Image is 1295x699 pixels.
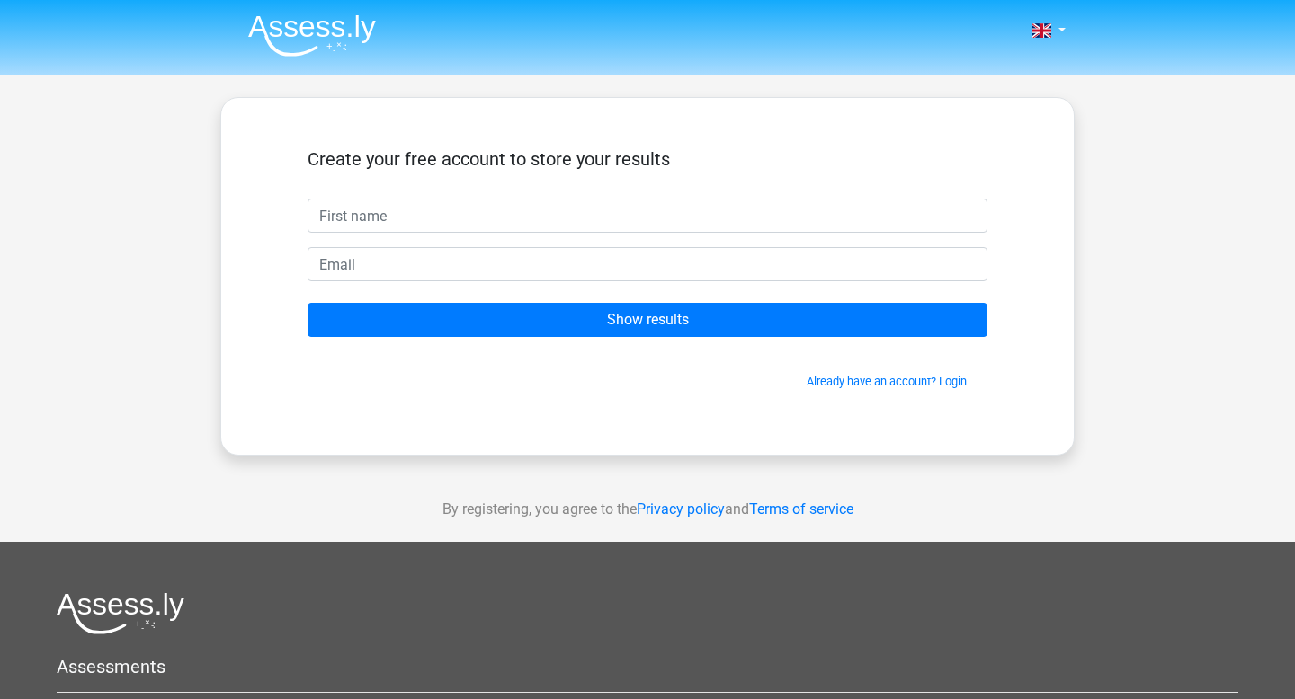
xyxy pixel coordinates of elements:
a: Privacy policy [637,500,725,518]
h5: Assessments [57,656,1238,677]
img: Assessly logo [57,592,184,634]
a: Terms of service [749,500,853,518]
a: Already have an account? Login [807,375,967,388]
h5: Create your free account to store your results [308,148,987,170]
input: Show results [308,303,987,337]
input: Email [308,247,987,281]
input: First name [308,199,987,233]
img: Assessly [248,14,376,57]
